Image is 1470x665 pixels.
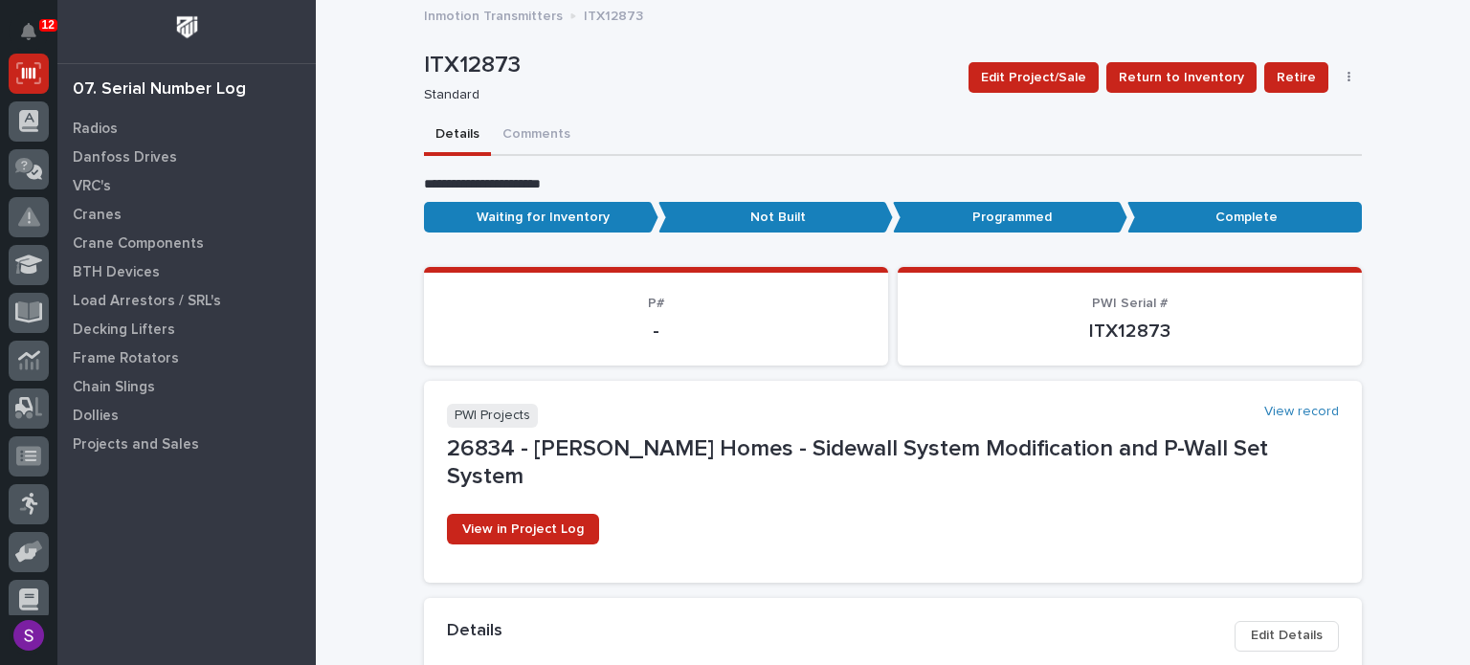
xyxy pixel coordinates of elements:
p: Crane Components [73,235,204,253]
button: users-avatar [9,615,49,655]
h2: Details [447,621,502,642]
button: Details [424,116,491,156]
p: Decking Lifters [73,321,175,339]
a: Radios [57,114,316,143]
span: PWI Serial # [1092,297,1169,310]
p: Danfoss Drives [73,149,177,166]
p: ITX12873 [424,52,953,79]
img: Workspace Logo [169,10,205,45]
span: P# [648,297,665,310]
a: Chain Slings [57,372,316,401]
p: Projects and Sales [73,436,199,454]
p: Frame Rotators [73,350,179,367]
a: View in Project Log [447,514,599,544]
p: Not Built [658,202,893,233]
p: - [447,320,865,343]
p: 26834 - [PERSON_NAME] Homes - Sidewall System Modification and P-Wall Set System [447,435,1339,491]
a: Projects and Sales [57,430,316,458]
p: Dollies [73,408,119,425]
p: Cranes [73,207,122,224]
button: Notifications [9,11,49,52]
p: BTH Devices [73,264,160,281]
p: Chain Slings [73,379,155,396]
p: Inmotion Transmitters [424,4,563,25]
span: Edit Details [1251,624,1323,647]
button: Comments [491,116,582,156]
a: Crane Components [57,229,316,257]
button: Edit Details [1235,621,1339,652]
a: BTH Devices [57,257,316,286]
span: Edit Project/Sale [981,66,1086,89]
a: Danfoss Drives [57,143,316,171]
p: Complete [1127,202,1362,233]
p: ITX12873 [584,4,643,25]
span: View in Project Log [462,522,584,536]
a: View record [1264,404,1339,420]
span: Retire [1277,66,1316,89]
p: ITX12873 [921,320,1339,343]
p: Programmed [893,202,1127,233]
a: Cranes [57,200,316,229]
p: Standard [424,87,946,103]
p: PWI Projects [447,404,538,428]
a: Decking Lifters [57,315,316,344]
button: Return to Inventory [1106,62,1257,93]
a: Dollies [57,401,316,430]
p: Load Arrestors / SRL's [73,293,221,310]
p: Waiting for Inventory [424,202,658,233]
a: Frame Rotators [57,344,316,372]
a: Load Arrestors / SRL's [57,286,316,315]
span: Return to Inventory [1119,66,1244,89]
button: Edit Project/Sale [969,62,1099,93]
div: Notifications12 [24,23,49,54]
div: 07. Serial Number Log [73,79,246,100]
button: Retire [1264,62,1328,93]
p: VRC's [73,178,111,195]
p: 12 [42,18,55,32]
p: Radios [73,121,118,138]
a: VRC's [57,171,316,200]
